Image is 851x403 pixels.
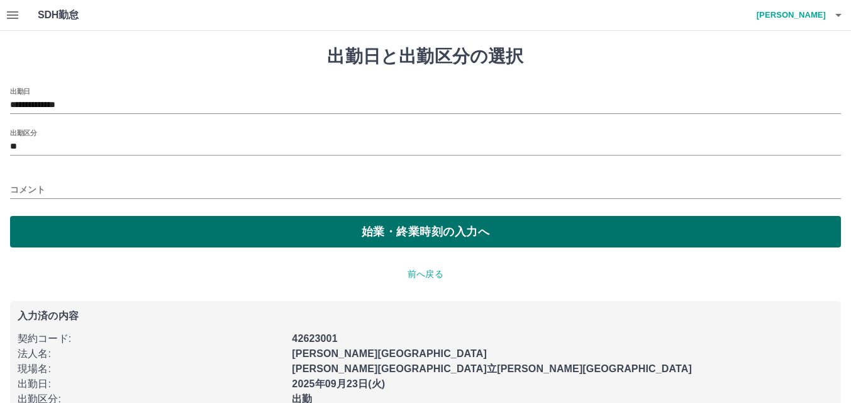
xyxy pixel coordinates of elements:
b: [PERSON_NAME][GEOGRAPHIC_DATA] [292,348,487,359]
button: 始業・終業時刻の入力へ [10,216,841,247]
p: 契約コード : [18,331,284,346]
b: 2025年09月23日(火) [292,378,385,389]
p: 現場名 : [18,361,284,377]
p: 前へ戻る [10,268,841,281]
p: 法人名 : [18,346,284,361]
b: 42623001 [292,333,337,344]
p: 出勤日 : [18,377,284,392]
b: [PERSON_NAME][GEOGRAPHIC_DATA]立[PERSON_NAME][GEOGRAPHIC_DATA] [292,363,692,374]
p: 入力済の内容 [18,311,833,321]
h1: 出勤日と出勤区分の選択 [10,46,841,67]
label: 出勤日 [10,86,30,96]
label: 出勤区分 [10,128,36,137]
